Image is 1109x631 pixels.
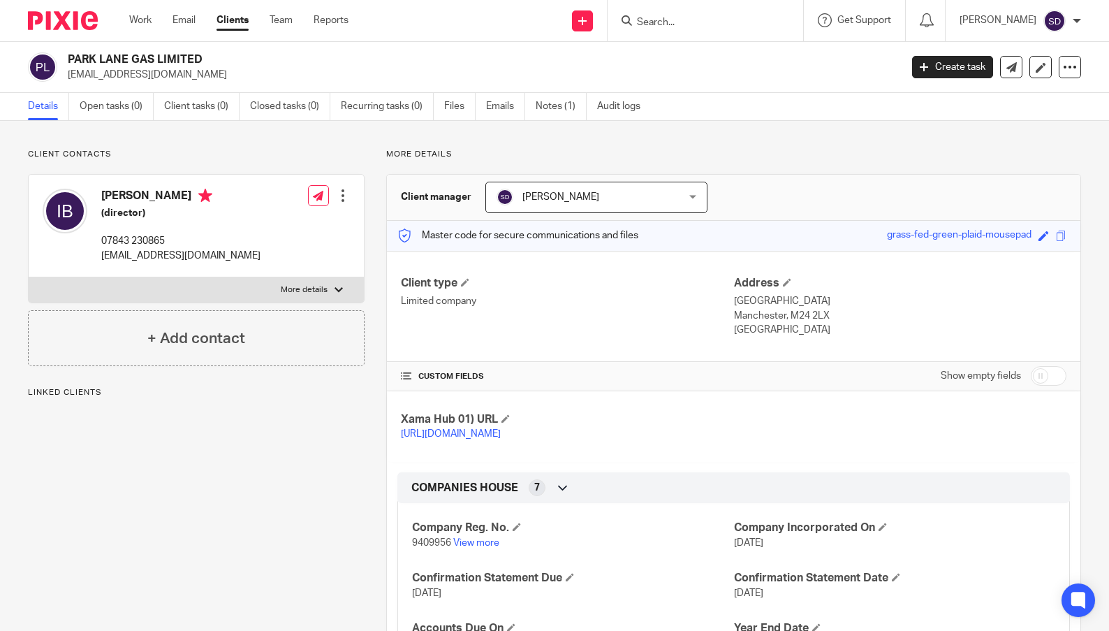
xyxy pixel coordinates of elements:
span: 9409956 [412,538,451,548]
h4: + Add contact [147,328,245,349]
h4: Company Reg. No. [412,521,733,535]
a: Create task [912,56,993,78]
p: More details [386,149,1081,160]
img: svg%3E [1043,10,1066,32]
p: [EMAIL_ADDRESS][DOMAIN_NAME] [101,249,260,263]
img: Pixie [28,11,98,30]
a: Audit logs [597,93,651,120]
p: [GEOGRAPHIC_DATA] [734,323,1066,337]
p: Manchester, M24 2LX [734,309,1066,323]
span: COMPANIES HOUSE [411,481,518,495]
a: View more [453,538,499,548]
h4: Company Incorporated On [734,521,1055,535]
h4: CUSTOM FIELDS [401,371,733,382]
h4: Xama Hub 01) URL [401,412,733,427]
a: Recurring tasks (0) [341,93,434,120]
img: svg%3E [497,189,513,205]
p: Master code for secure communications and files [397,229,638,242]
a: Notes (1) [536,93,587,120]
h4: Confirmation Statement Due [412,571,733,586]
i: Primary [198,189,212,203]
img: svg%3E [43,189,87,233]
input: Search [636,17,761,29]
h5: (director) [101,206,260,220]
p: Limited company [401,294,733,308]
a: Files [444,93,476,120]
h2: PARK LANE GAS LIMITED [68,52,726,67]
p: [PERSON_NAME] [960,13,1036,27]
span: [DATE] [412,588,441,598]
span: [DATE] [734,588,763,598]
a: Open tasks (0) [80,93,154,120]
a: Email [172,13,196,27]
p: [EMAIL_ADDRESS][DOMAIN_NAME] [68,68,891,82]
span: Get Support [837,15,891,25]
p: Client contacts [28,149,365,160]
img: svg%3E [28,52,57,82]
h4: Client type [401,276,733,291]
div: grass-fed-green-plaid-mousepad [887,228,1031,244]
p: [GEOGRAPHIC_DATA] [734,294,1066,308]
span: [PERSON_NAME] [522,192,599,202]
p: More details [281,284,328,296]
span: [DATE] [734,538,763,548]
a: Details [28,93,69,120]
h4: Confirmation Statement Date [734,571,1055,586]
a: Clients [216,13,249,27]
label: Show empty fields [941,369,1021,383]
a: Team [270,13,293,27]
h4: Address [734,276,1066,291]
a: Closed tasks (0) [250,93,330,120]
a: Client tasks (0) [164,93,240,120]
a: Work [129,13,152,27]
span: 7 [534,481,540,495]
h4: [PERSON_NAME] [101,189,260,206]
p: 07843 230865 [101,234,260,248]
p: Linked clients [28,387,365,398]
a: [URL][DOMAIN_NAME] [401,429,501,439]
a: Emails [486,93,525,120]
a: Reports [314,13,348,27]
h3: Client manager [401,190,471,204]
